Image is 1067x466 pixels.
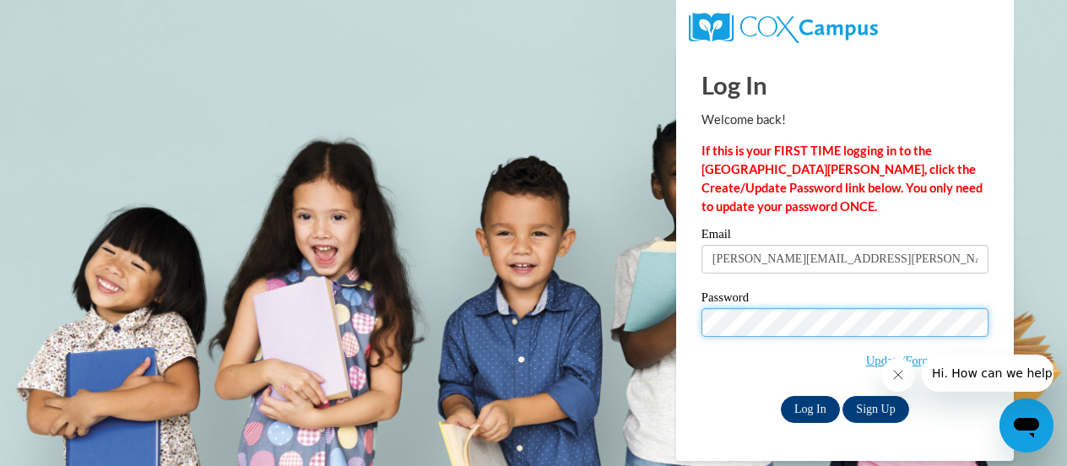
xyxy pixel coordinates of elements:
[881,358,915,392] iframe: Close message
[701,144,983,214] strong: If this is your FIRST TIME logging in to the [GEOGRAPHIC_DATA][PERSON_NAME], click the Create/Upd...
[922,355,1053,392] iframe: Message from company
[781,396,840,423] input: Log In
[701,291,988,308] label: Password
[701,68,988,102] h1: Log In
[689,13,878,43] img: COX Campus
[701,228,988,245] label: Email
[842,396,908,423] a: Sign Up
[701,111,988,129] p: Welcome back!
[999,398,1053,452] iframe: Button to launch messaging window
[10,12,137,25] span: Hi. How can we help?
[866,354,988,367] a: Update/Forgot Password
